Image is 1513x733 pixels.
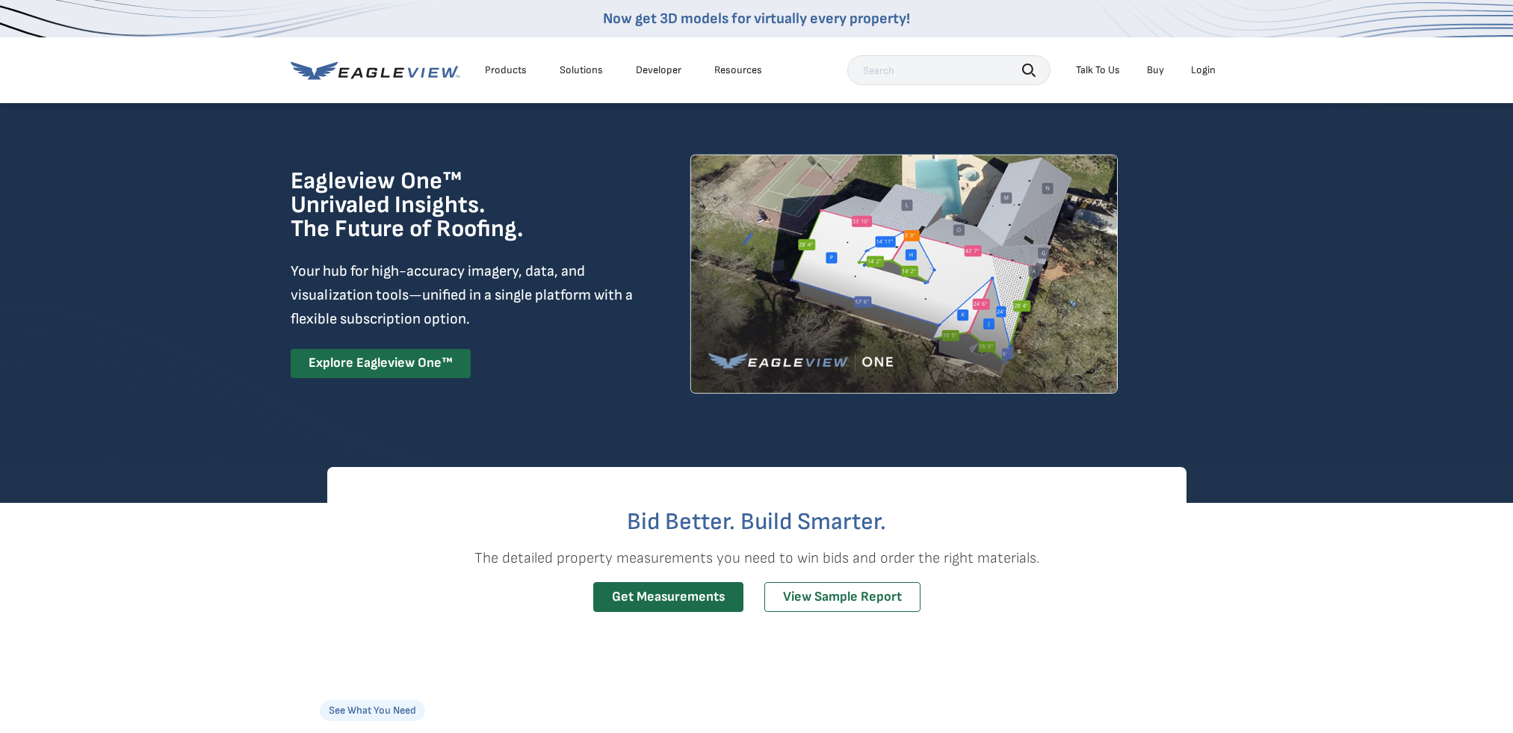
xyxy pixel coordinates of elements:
h1: Eagleview One™ Unrivaled Insights. The Future of Roofing. [291,170,599,241]
a: Now get 3D models for virtually every property! [603,10,910,28]
a: View Sample Report [764,582,921,613]
div: Talk To Us [1076,64,1120,77]
div: Products [485,64,527,77]
a: Explore Eagleview One™ [291,349,471,378]
div: Login [1191,64,1216,77]
p: Your hub for high-accuracy imagery, data, and visualization tools—unified in a single platform wi... [291,259,636,331]
a: Buy [1147,64,1164,77]
h2: Bid Better. Build Smarter. [327,510,1186,534]
div: Resources [714,64,762,77]
a: Developer [636,64,681,77]
p: See What You Need [320,700,425,721]
div: Solutions [560,64,603,77]
p: The detailed property measurements you need to win bids and order the right materials. [327,546,1186,570]
a: Get Measurements [593,582,743,613]
input: Search [847,55,1051,85]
